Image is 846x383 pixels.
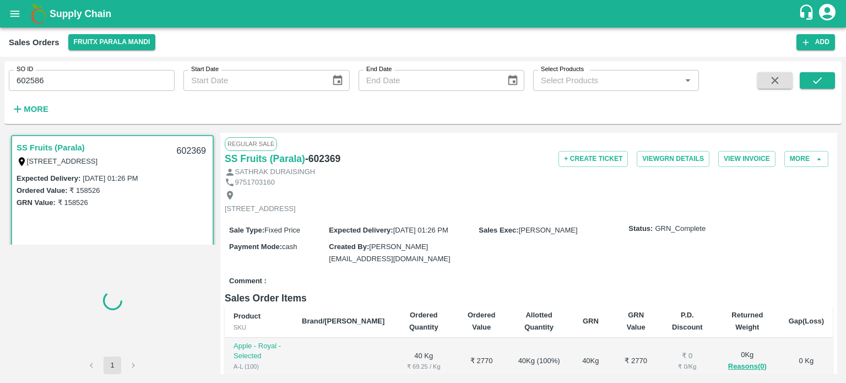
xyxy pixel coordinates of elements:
div: 40 Kg [578,356,604,366]
label: Expected Delivery : [329,226,393,234]
p: [STREET_ADDRESS] [225,204,296,214]
h6: Sales Order Items [225,290,833,306]
label: ₹ 158526 [58,198,88,207]
span: GRN_Complete [655,224,706,234]
div: customer-support [798,4,817,24]
p: 9751703160 [235,177,275,188]
label: Select Products [541,65,584,74]
button: More [9,100,51,118]
b: GRN Value [627,311,646,331]
button: Reasons(0) [724,360,771,373]
p: SATHRAK DURAISINGH [235,167,316,177]
a: SS Fruits (Parala) [225,151,305,166]
button: Select DC [68,34,156,50]
button: ViewGRN Details [637,151,709,167]
div: ₹ 0 [669,351,706,362]
b: Supply Chain [50,8,111,19]
label: Comment : [229,276,267,287]
input: Select Products [536,73,677,88]
label: Created By : [329,242,369,251]
span: [PERSON_NAME] [519,226,578,234]
p: Apple - Royal - Selected [234,341,284,362]
label: GRN Value: [17,198,56,207]
button: page 1 [104,357,121,374]
label: Sales Exec : [479,226,518,234]
button: Choose date [327,70,348,91]
span: Regular Sale [225,137,277,150]
nav: pagination navigation [81,357,144,374]
button: + Create Ticket [558,151,628,167]
b: Ordered Value [468,311,496,331]
input: Enter SO ID [9,70,175,91]
button: View Invoice [718,151,775,167]
div: 602369 [170,138,213,164]
div: ₹ 0 / Kg [669,362,706,371]
button: open drawer [2,1,28,26]
div: ₹ 69.25 / Kg [402,362,445,371]
span: [PERSON_NAME][EMAIL_ADDRESS][DOMAIN_NAME] [329,242,450,263]
div: Sales Orders [9,35,59,50]
b: Brand/[PERSON_NAME] [302,317,384,325]
b: P.D. Discount [672,311,703,331]
div: A-L (100) [234,362,284,371]
label: [DATE] 01:26 PM [83,174,138,182]
label: End Date [366,65,392,74]
input: Start Date [183,70,323,91]
label: Payment Mode : [229,242,282,251]
label: Ordered Value: [17,186,67,195]
a: SS Fruits (Parala) [17,141,85,155]
button: Choose date [502,70,523,91]
div: account of current user [817,2,837,25]
b: Returned Weight [731,311,763,331]
label: ₹ 158526 [69,186,100,195]
strong: More [24,105,48,114]
b: Product [234,312,261,320]
img: logo [28,3,50,25]
span: Fixed Price [264,226,300,234]
button: More [784,151,828,167]
a: Supply Chain [50,6,798,21]
b: Ordered Quantity [409,311,438,331]
button: Add [796,34,835,50]
div: SKU [234,322,284,332]
div: 40 Kg ( 100 %) [518,356,560,366]
button: Open [681,73,695,88]
label: [STREET_ADDRESS] [27,157,98,165]
h6: - 602369 [305,151,340,166]
label: SO ID [17,65,33,74]
b: Gap(Loss) [789,317,824,325]
label: Expected Delivery : [17,174,80,182]
label: Start Date [191,65,219,74]
div: 0 Kg [724,350,771,373]
label: Sale Type : [229,226,264,234]
input: End Date [359,70,498,91]
b: Allotted Quantity [524,311,554,331]
label: Status: [628,224,653,234]
div: GRN Done [234,371,284,381]
b: GRN [583,317,599,325]
span: [DATE] 01:26 PM [393,226,448,234]
span: cash [282,242,297,251]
